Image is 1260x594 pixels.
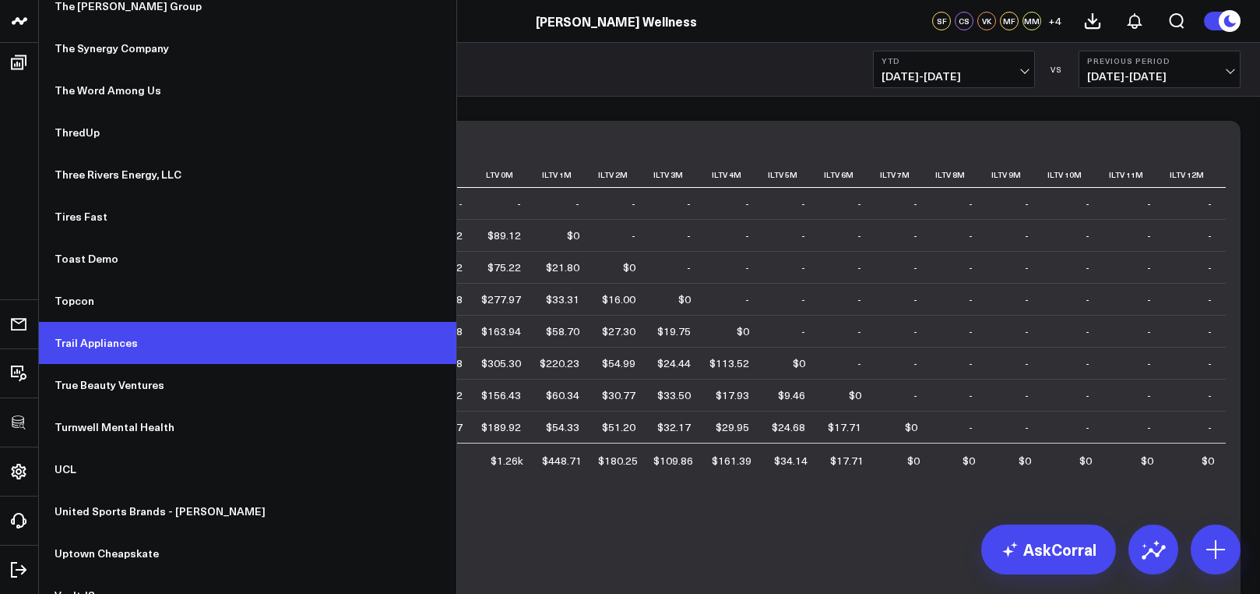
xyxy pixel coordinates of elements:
[1043,65,1071,74] div: VS
[546,260,579,275] div: $21.80
[1208,324,1212,339] div: -
[969,387,973,403] div: -
[716,419,749,435] div: $29.95
[1086,387,1089,403] div: -
[931,162,987,188] th: Iltv 8m
[801,260,805,275] div: -
[1086,292,1089,307] div: -
[39,532,456,575] a: Uptown Cheapskate
[1025,355,1029,371] div: -
[716,387,749,403] div: $17.93
[536,12,697,30] a: [PERSON_NAME] Wellness
[1025,228,1029,243] div: -
[1086,419,1089,435] div: -
[709,355,749,371] div: $113.52
[772,419,805,435] div: $24.68
[1165,162,1226,188] th: Iltv 12m
[653,453,693,468] div: $109.86
[546,292,579,307] div: $33.31
[1208,355,1212,371] div: -
[517,196,521,211] div: -
[969,419,973,435] div: -
[546,387,579,403] div: $60.34
[913,260,917,275] div: -
[857,355,861,371] div: -
[687,228,691,243] div: -
[602,355,635,371] div: $54.99
[905,419,917,435] div: $0
[955,12,973,30] div: CS
[39,238,456,280] a: Toast Demo
[745,228,749,243] div: -
[737,324,749,339] div: $0
[745,260,749,275] div: -
[567,228,579,243] div: $0
[481,387,521,403] div: $156.43
[793,355,805,371] div: $0
[491,453,523,468] div: $1.26k
[913,355,917,371] div: -
[39,154,456,196] a: Three Rivers Energy, LLC
[1147,419,1151,435] div: -
[687,260,691,275] div: -
[546,419,579,435] div: $54.33
[857,196,861,211] div: -
[857,324,861,339] div: -
[1043,162,1103,188] th: Iltv 10m
[39,364,456,406] a: True Beauty Ventures
[801,292,805,307] div: -
[487,228,521,243] div: $89.12
[969,355,973,371] div: -
[1086,196,1089,211] div: -
[1103,162,1164,188] th: Iltv 11m
[778,387,805,403] div: $9.46
[678,292,691,307] div: $0
[913,228,917,243] div: -
[1019,453,1031,468] div: $0
[1086,324,1089,339] div: -
[969,324,973,339] div: -
[598,453,638,468] div: $180.25
[657,419,691,435] div: $32.17
[913,324,917,339] div: -
[981,525,1116,575] a: AskCorral
[1208,387,1212,403] div: -
[39,490,456,532] a: United Sports Brands - [PERSON_NAME]
[39,69,456,111] a: The Word Among Us
[963,453,975,468] div: $0
[1087,56,1232,65] b: Previous Period
[1147,196,1151,211] div: -
[39,322,456,364] a: Trail Appliances
[849,387,861,403] div: $0
[1025,260,1029,275] div: -
[1086,260,1089,275] div: -
[1147,292,1151,307] div: -
[657,387,691,403] div: $33.50
[1045,12,1064,30] button: +4
[687,196,691,211] div: -
[857,228,861,243] div: -
[540,355,579,371] div: $220.23
[873,51,1035,88] button: YTD[DATE]-[DATE]
[632,228,635,243] div: -
[1147,355,1151,371] div: -
[481,419,521,435] div: $189.92
[477,162,535,188] th: Ltv 0m
[1147,324,1151,339] div: -
[657,324,691,339] div: $19.75
[1079,453,1092,468] div: $0
[632,196,635,211] div: -
[1086,228,1089,243] div: -
[602,419,635,435] div: $51.20
[623,260,635,275] div: $0
[969,292,973,307] div: -
[705,162,763,188] th: Iltv 4m
[1208,228,1212,243] div: -
[977,12,996,30] div: VK
[907,453,920,468] div: $0
[828,419,861,435] div: $17.71
[1208,292,1212,307] div: -
[39,280,456,322] a: Topcon
[1147,387,1151,403] div: -
[882,56,1026,65] b: YTD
